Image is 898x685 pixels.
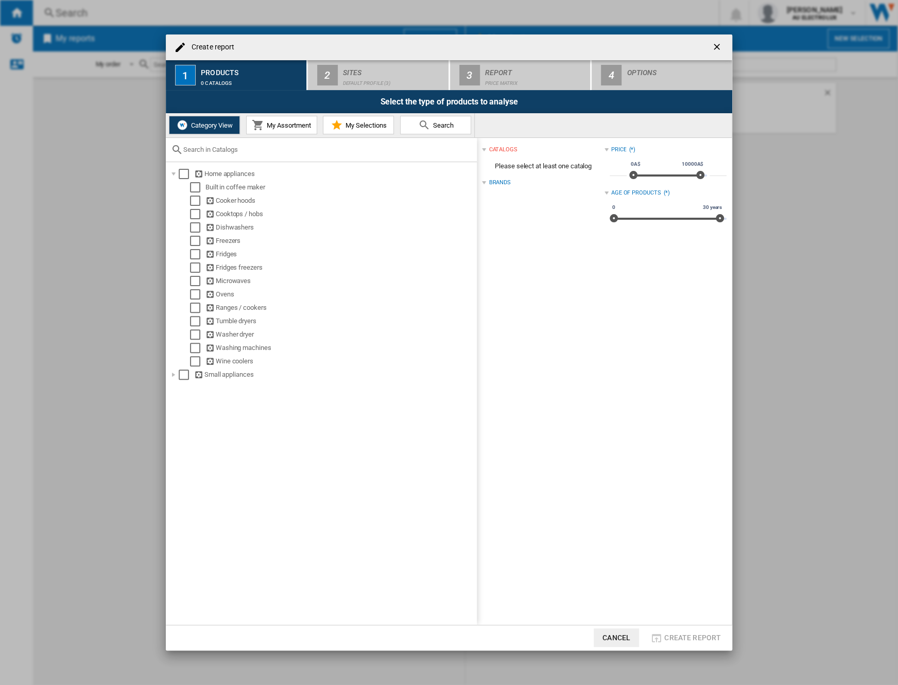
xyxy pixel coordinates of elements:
[343,64,444,75] div: Sites
[175,65,196,85] div: 1
[190,222,205,233] md-checkbox: Select
[450,60,592,90] button: 3 Report Price Matrix
[205,209,475,219] div: Cooktops / hobs
[201,64,302,75] div: Products
[317,65,338,85] div: 2
[205,316,475,326] div: Tumble dryers
[176,119,188,131] img: wiser-icon-white.png
[459,65,480,85] div: 3
[482,156,604,176] span: Please select at least one catalog
[601,65,621,85] div: 4
[205,249,475,259] div: Fridges
[166,60,307,90] button: 1 Products 0 catalogs
[712,42,724,54] ng-md-icon: getI18NText('BUTTONS.CLOSE_DIALOG')
[201,75,302,86] div: 0 catalogs
[647,628,724,647] button: Create report
[190,262,205,273] md-checkbox: Select
[611,146,627,154] div: Price
[190,182,205,192] md-checkbox: Select
[707,37,728,58] button: getI18NText('BUTTONS.CLOSE_DIALOG')
[190,303,205,313] md-checkbox: Select
[264,121,311,129] span: My Assortment
[169,116,240,134] button: Category View
[190,316,205,326] md-checkbox: Select
[205,303,475,313] div: Ranges / cookers
[489,179,510,187] div: Brands
[190,356,205,366] md-checkbox: Select
[629,160,642,168] span: 0A$
[190,276,205,286] md-checkbox: Select
[400,116,471,134] button: Search
[489,146,517,154] div: catalogs
[343,75,444,86] div: Default profile (3)
[611,189,661,197] div: Age of products
[190,236,205,246] md-checkbox: Select
[205,329,475,340] div: Washer dryer
[205,276,475,286] div: Microwaves
[343,121,387,129] span: My Selections
[308,60,450,90] button: 2 Sites Default profile (3)
[205,343,475,353] div: Washing machines
[485,75,586,86] div: Price Matrix
[205,262,475,273] div: Fridges freezers
[627,64,728,75] div: Options
[205,356,475,366] div: Wine coolers
[186,42,234,52] h4: Create report
[190,329,205,340] md-checkbox: Select
[190,196,205,206] md-checkbox: Select
[664,634,721,642] span: Create report
[205,182,475,192] div: Built in coffee maker
[194,169,475,179] div: Home appliances
[592,60,732,90] button: 4 Options
[680,160,705,168] span: 10000A$
[323,116,394,134] button: My Selections
[183,146,472,153] input: Search in Catalogs
[190,289,205,300] md-checkbox: Select
[701,203,723,212] span: 30 years
[166,90,732,113] div: Select the type of products to analyse
[594,628,639,647] button: Cancel
[246,116,317,134] button: My Assortment
[179,169,194,179] md-checkbox: Select
[485,64,586,75] div: Report
[205,222,475,233] div: Dishwashers
[190,249,205,259] md-checkbox: Select
[611,203,617,212] span: 0
[179,370,194,380] md-checkbox: Select
[194,370,475,380] div: Small appliances
[190,209,205,219] md-checkbox: Select
[430,121,454,129] span: Search
[205,236,475,246] div: Freezers
[190,343,205,353] md-checkbox: Select
[205,196,475,206] div: Cooker hoods
[205,289,475,300] div: Ovens
[188,121,233,129] span: Category View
